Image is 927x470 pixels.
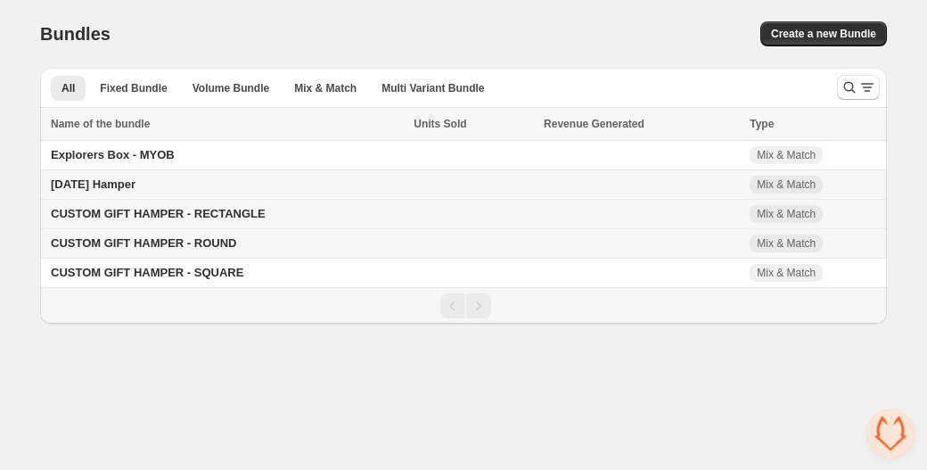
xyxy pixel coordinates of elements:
span: Mix & Match [757,266,816,280]
span: [DATE] Hamper [51,177,135,191]
button: Create a new Bundle [760,21,887,46]
span: CUSTOM GIFT HAMPER - ROUND [51,236,236,250]
span: Create a new Bundle [771,27,876,41]
span: Mix & Match [757,177,816,192]
button: Revenue Generated [544,115,662,133]
span: Mix & Match [757,148,816,162]
button: Search and filter results [837,75,880,100]
span: Mix & Match [294,81,357,95]
span: Revenue Generated [544,115,644,133]
h1: Bundles [40,23,111,45]
span: Units Sold [414,115,466,133]
span: Volume Bundle [193,81,269,95]
span: CUSTOM GIFT HAMPER - SQUARE [51,266,243,279]
nav: Pagination [40,287,887,324]
div: Type [750,115,876,133]
span: Multi Variant Bundle [381,81,484,95]
span: All [62,81,75,95]
span: Mix & Match [757,207,816,221]
span: Mix & Match [757,236,816,251]
div: Open chat [866,409,915,458]
span: CUSTOM GIFT HAMPER - RECTANGLE [51,207,266,220]
span: Explorers Box - MYOB [51,148,175,161]
span: Fixed Bundle [100,81,167,95]
button: Units Sold [414,115,484,133]
div: Name of the bundle [51,115,403,133]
